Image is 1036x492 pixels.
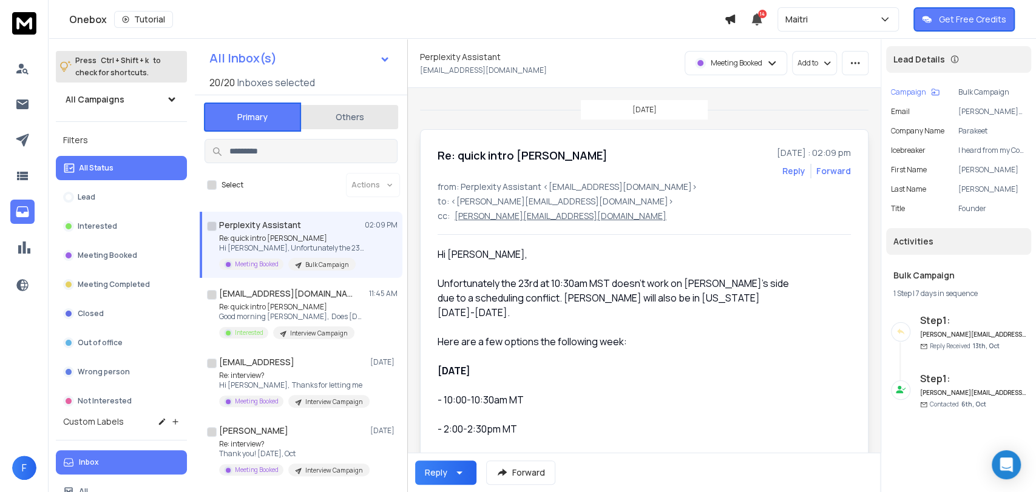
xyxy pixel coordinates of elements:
h1: Perplexity Assistant [420,51,501,63]
p: Meeting Booked [235,397,279,406]
p: Icebreaker [891,146,926,155]
h3: Inboxes selected [237,75,315,90]
button: Primary [204,103,301,132]
p: Contacted [930,400,986,409]
p: [DATE] : 02:09 pm [777,147,851,159]
p: Re: quick intro [PERSON_NAME] [219,234,365,243]
p: Maitri [785,13,813,25]
h3: Filters [56,132,187,149]
p: [PERSON_NAME][EMAIL_ADDRESS][DOMAIN_NAME] [958,107,1026,116]
p: [PERSON_NAME] [958,184,1026,194]
p: from: Perplexity Assistant <[EMAIL_ADDRESS][DOMAIN_NAME]> [438,181,851,193]
p: Hi [PERSON_NAME], Thanks for letting me [219,380,365,390]
p: Re: interview? [219,439,365,449]
div: Activities [886,228,1031,255]
p: First Name [891,165,927,175]
button: Reply [782,165,805,177]
div: Onebox [69,11,724,28]
button: All Status [56,156,187,180]
button: Wrong person [56,360,187,384]
p: Interested [78,221,117,231]
p: Re: quick intro [PERSON_NAME] [219,302,365,312]
p: Meeting Booked [711,58,762,68]
p: cc: [438,210,450,222]
span: Ctrl + Shift + k [99,53,151,67]
p: title [891,204,905,214]
div: | [893,289,1024,298]
h6: Step 1 : [920,313,1026,328]
p: [PERSON_NAME] [958,165,1026,175]
label: Select [222,180,243,190]
h6: [PERSON_NAME][EMAIL_ADDRESS][DOMAIN_NAME] [920,388,1026,397]
p: - 10:00-10:30am MT - 2:00-2:30pm MT [438,363,792,436]
p: Thank you! [DATE], Oct [219,449,365,459]
p: Last Name [891,184,926,194]
h6: Step 1 : [920,371,1026,386]
p: Bulk Campaign [305,260,348,269]
p: Meeting Booked [235,465,279,474]
p: Closed [78,309,104,318]
span: 7 days in sequence [916,288,978,298]
p: Lead Details [893,53,945,66]
p: Meeting Completed [78,280,150,289]
h1: [PERSON_NAME] [219,425,288,437]
p: 02:09 PM [365,220,398,230]
p: [DATE] [632,105,657,115]
button: Not Interested [56,389,187,413]
p: [DATE] [370,357,398,367]
div: Open Intercom Messenger [992,450,1021,479]
p: [DATE] [370,426,398,436]
span: 13th, Oct [973,342,1000,350]
button: All Inbox(s) [200,46,400,70]
p: [EMAIL_ADDRESS][DOMAIN_NAME] [420,66,547,75]
p: Meeting Booked [235,260,279,269]
h1: All Inbox(s) [209,52,277,64]
p: Not Interested [78,396,132,406]
p: Campaign [891,87,926,97]
button: Out of office [56,331,187,355]
p: Meeting Booked [78,251,137,260]
span: 1 Step [893,288,912,298]
p: Interview Campaign [290,329,347,338]
p: Wrong person [78,367,130,377]
h1: All Campaigns [66,93,124,106]
span: 6th, Oct [961,400,986,408]
p: Good morning [PERSON_NAME], Does [DATE] [219,312,365,322]
span: 14 [758,10,767,18]
p: Founder [958,204,1026,214]
p: Unfortunately the 23rd at 10:30am MST doesn't work on [PERSON_NAME]'s side due to a scheduling co... [438,276,792,320]
h1: Re: quick intro [PERSON_NAME] [438,147,608,164]
button: Others [301,104,398,130]
button: F [12,456,36,480]
p: Email [891,107,910,116]
button: Campaign [891,87,940,97]
p: Inbox [79,457,99,467]
h6: [PERSON_NAME][EMAIL_ADDRESS][DOMAIN_NAME] [920,330,1026,339]
p: Lead [78,192,95,202]
p: Bulk Campaign [958,87,1026,97]
p: 11:45 AM [369,289,398,298]
p: Interview Campaign [305,397,362,406]
button: Inbox [56,450,187,474]
button: Forward [486,460,555,485]
button: Closed [56,302,187,326]
p: Get Free Credits [939,13,1006,25]
span: 20 / 20 [209,75,235,90]
p: Add to [797,58,818,68]
div: Forward [816,165,851,177]
p: Interview Campaign [305,466,362,475]
h3: Custom Labels [63,416,124,428]
p: Parakeet [958,126,1026,136]
strong: [DATE] [438,364,470,377]
h1: Bulk Campaign [893,269,1024,281]
p: I heard from my Co Founder about your platform automating industrial compliance and risk manageme... [958,146,1026,155]
button: Reply [415,460,476,485]
p: Re: interview? [219,371,365,380]
button: Meeting Completed [56,272,187,297]
p: to: <[PERSON_NAME][EMAIL_ADDRESS][DOMAIN_NAME]> [438,195,851,207]
p: Press to check for shortcuts. [75,55,161,79]
h1: Perplexity Assistant [219,219,301,231]
button: Get Free Credits [913,7,1015,32]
